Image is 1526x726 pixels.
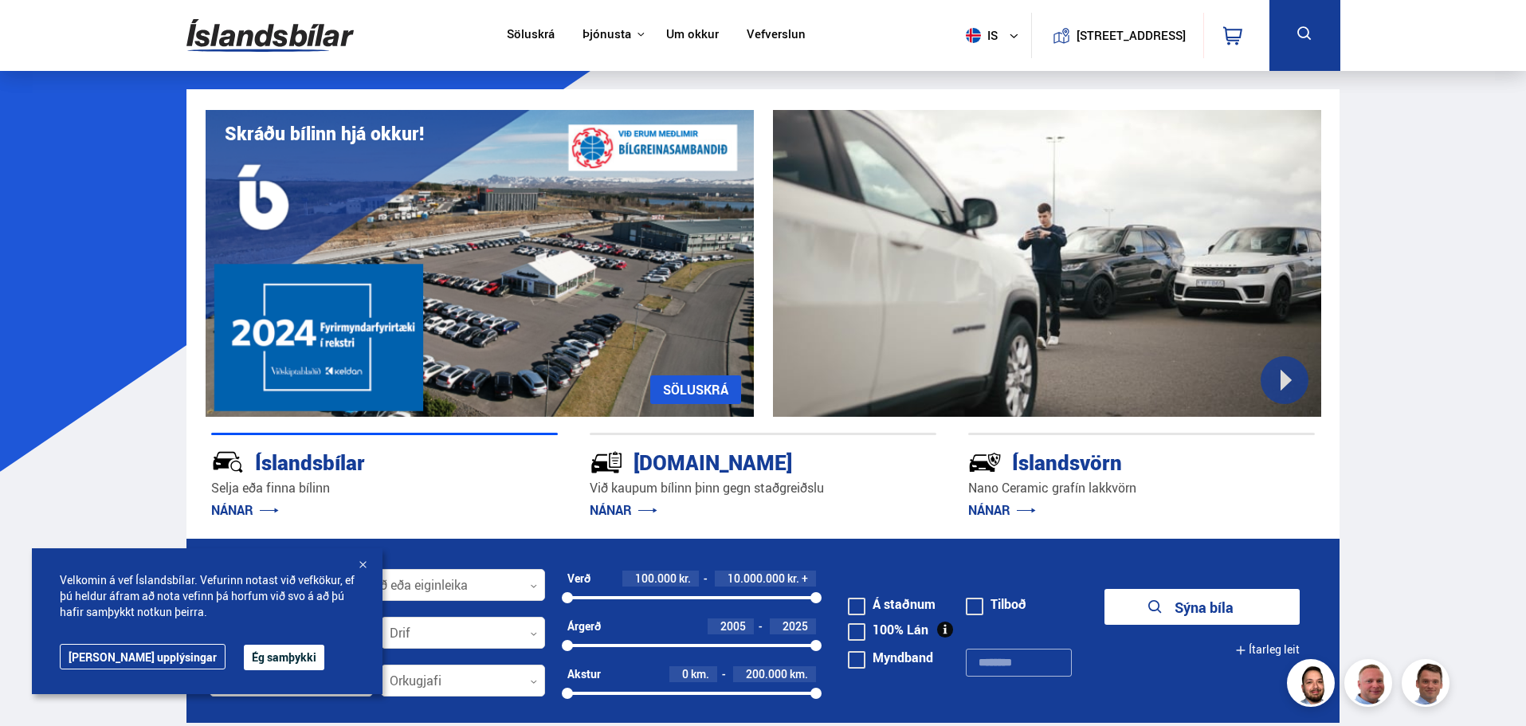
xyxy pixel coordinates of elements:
div: Árgerð [567,620,601,633]
span: Velkomin á vef Íslandsbílar. Vefurinn notast við vefkökur, ef þú heldur áfram að nota vefinn þá h... [60,572,355,620]
a: SÖLUSKRÁ [650,375,741,404]
label: 100% Lán [848,623,928,636]
a: [STREET_ADDRESS] [1040,13,1195,58]
span: 200.000 [746,666,787,681]
span: 10.000.000 [728,571,785,586]
img: nhp88E3Fdnt1Opn2.png [1289,661,1337,709]
span: kr. [787,572,799,585]
span: 100.000 [635,571,677,586]
p: Selja eða finna bílinn [211,479,558,497]
button: Ég samþykki [244,645,324,670]
a: NÁNAR [211,501,279,519]
div: Íslandsvörn [968,447,1258,475]
img: -Svtn6bYgwAsiwNX.svg [968,445,1002,479]
div: Verð [567,572,590,585]
span: kr. [679,572,691,585]
span: 2025 [783,618,808,634]
img: JRvxyua_JYH6wB4c.svg [211,445,245,479]
img: svg+xml;base64,PHN2ZyB4bWxucz0iaHR0cDovL3d3dy53My5vcmcvMjAwMC9zdmciIHdpZHRoPSI1MTIiIGhlaWdodD0iNT... [966,28,981,43]
a: NÁNAR [590,501,657,519]
a: Söluskrá [507,27,555,44]
span: + [802,572,808,585]
span: is [959,28,999,43]
h1: Skráðu bílinn hjá okkur! [225,123,424,144]
a: [PERSON_NAME] upplýsingar [60,644,226,669]
a: NÁNAR [968,501,1036,519]
button: Sýna bíla [1104,589,1300,625]
label: Tilboð [966,598,1026,610]
p: Við kaupum bílinn þinn gegn staðgreiðslu [590,479,936,497]
div: Íslandsbílar [211,447,501,475]
a: Um okkur [666,27,719,44]
p: Nano Ceramic grafín lakkvörn [968,479,1315,497]
label: Á staðnum [848,598,936,610]
img: G0Ugv5HjCgRt.svg [186,10,354,61]
img: siFngHWaQ9KaOqBr.png [1347,661,1395,709]
span: km. [790,668,808,681]
img: tr5P-W3DuiFaO7aO.svg [590,445,623,479]
span: km. [691,668,709,681]
span: 2005 [720,618,746,634]
button: is [959,12,1031,59]
img: eKx6w-_Home_640_.png [206,110,754,417]
button: [STREET_ADDRESS] [1083,29,1180,42]
div: Akstur [567,668,601,681]
div: [DOMAIN_NAME] [590,447,880,475]
button: Ítarleg leit [1235,632,1300,668]
a: Vefverslun [747,27,806,44]
span: 0 [682,666,688,681]
label: Myndband [848,651,933,664]
img: FbJEzSuNWCJXmdc-.webp [1404,661,1452,709]
button: Þjónusta [583,27,631,42]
